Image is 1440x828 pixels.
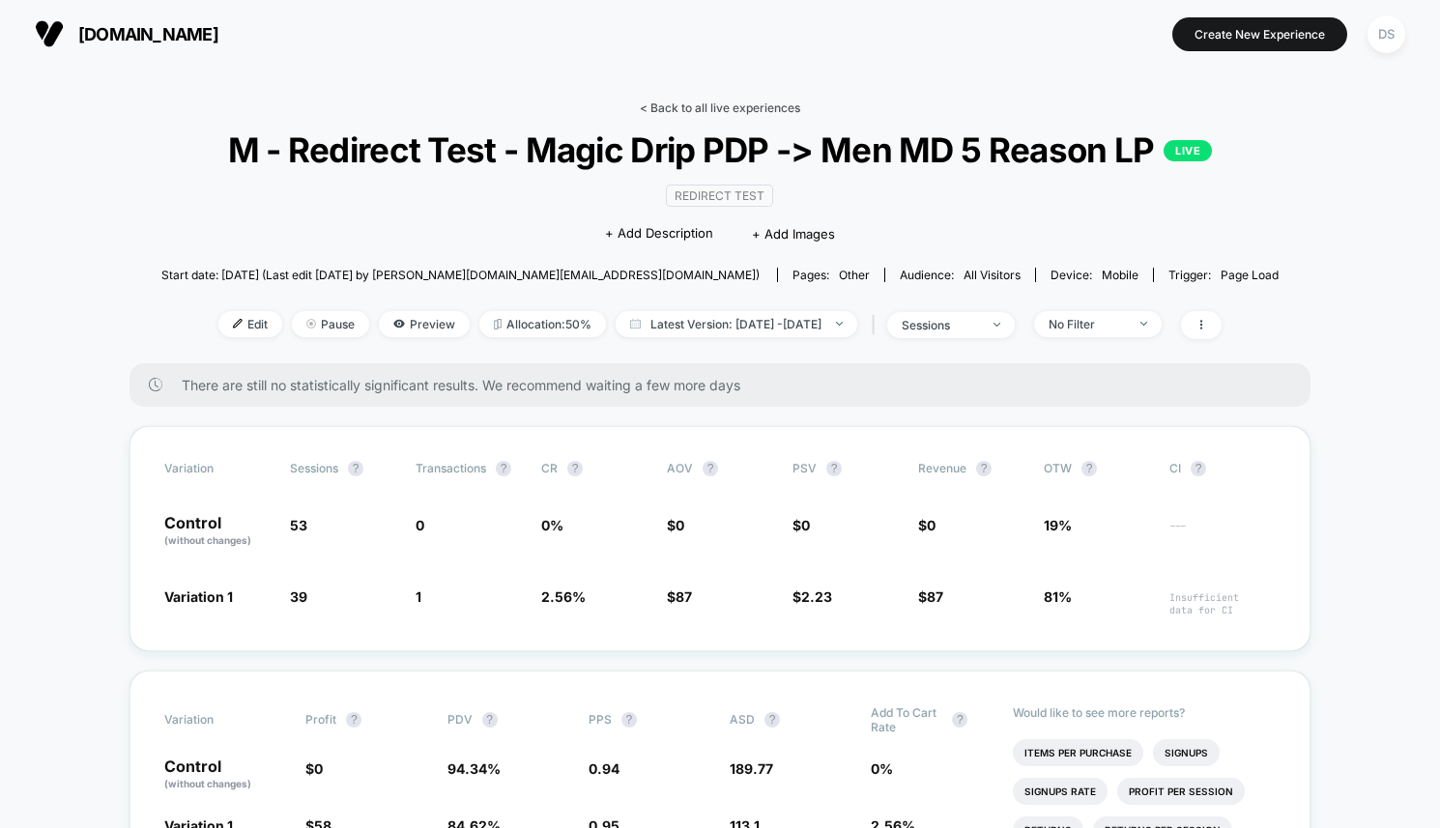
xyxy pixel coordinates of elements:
[217,129,1223,170] span: M - Redirect Test - Magic Drip PDP -> Men MD 5 Reason LP
[839,268,870,282] span: other
[1013,739,1143,766] li: Items Per Purchase
[161,268,760,282] span: Start date: [DATE] (Last edit [DATE] by [PERSON_NAME][DOMAIN_NAME][EMAIL_ADDRESS][DOMAIN_NAME])
[764,712,780,728] button: ?
[218,311,282,337] span: Edit
[927,517,936,533] span: 0
[182,377,1272,393] span: There are still no statistically significant results. We recommend waiting a few more days
[346,712,361,728] button: ?
[918,461,966,475] span: Revenue
[290,588,307,605] span: 39
[976,461,992,476] button: ?
[1044,461,1150,476] span: OTW
[233,319,243,328] img: edit
[164,588,233,605] span: Variation 1
[1044,588,1072,605] span: 81%
[902,318,979,332] div: sessions
[792,588,832,605] span: $
[589,760,619,777] span: 0.94
[1169,520,1276,548] span: ---
[1164,140,1212,161] p: LIVE
[792,461,817,475] span: PSV
[1172,17,1347,51] button: Create New Experience
[952,712,967,728] button: ?
[306,319,316,328] img: end
[640,100,800,115] a: < Back to all live experiences
[541,588,586,605] span: 2.56 %
[494,319,502,329] img: rebalance
[541,517,563,533] span: 0 %
[164,705,271,734] span: Variation
[567,461,583,476] button: ?
[676,517,684,533] span: 0
[379,311,470,337] span: Preview
[667,461,693,475] span: AOV
[1362,14,1411,54] button: DS
[164,515,271,548] p: Control
[918,588,943,605] span: $
[1044,517,1072,533] span: 19%
[164,778,251,789] span: (without changes)
[447,760,501,777] span: 94.34 %
[1102,268,1138,282] span: mobile
[927,588,943,605] span: 87
[164,758,286,791] p: Control
[730,712,755,727] span: ASD
[1153,739,1220,766] li: Signups
[730,760,773,777] span: 189.77
[416,517,424,533] span: 0
[290,517,307,533] span: 53
[447,712,473,727] span: PDV
[994,323,1000,327] img: end
[900,268,1021,282] div: Audience:
[1368,15,1405,53] div: DS
[703,461,718,476] button: ?
[792,517,810,533] span: $
[676,588,692,605] span: 87
[314,760,323,777] span: 0
[918,517,936,533] span: $
[1035,268,1153,282] span: Device:
[621,712,637,728] button: ?
[666,185,773,207] span: Redirect Test
[1168,268,1279,282] div: Trigger:
[1013,705,1277,720] p: Would like to see more reports?
[1169,461,1276,476] span: CI
[867,311,887,339] span: |
[479,311,606,337] span: Allocation: 50%
[871,705,942,734] span: Add To Cart Rate
[1013,778,1108,805] li: Signups Rate
[1117,778,1245,805] li: Profit Per Session
[630,319,641,328] img: calendar
[496,461,511,476] button: ?
[78,24,218,44] span: [DOMAIN_NAME]
[667,517,684,533] span: $
[1049,317,1126,331] div: No Filter
[290,461,338,475] span: Sessions
[416,461,486,475] span: Transactions
[667,588,692,605] span: $
[589,712,612,727] span: PPS
[1169,591,1276,616] span: Insufficient data for CI
[305,712,336,727] span: Profit
[416,588,421,605] span: 1
[616,311,857,337] span: Latest Version: [DATE] - [DATE]
[801,588,832,605] span: 2.23
[305,760,323,777] span: $
[1221,268,1279,282] span: Page Load
[1081,461,1097,476] button: ?
[541,461,558,475] span: CR
[792,268,870,282] div: Pages:
[292,311,369,337] span: Pause
[871,760,893,777] span: 0 %
[801,517,810,533] span: 0
[605,224,713,243] span: + Add Description
[826,461,842,476] button: ?
[1140,322,1147,326] img: end
[348,461,363,476] button: ?
[29,18,224,49] button: [DOMAIN_NAME]
[482,712,498,728] button: ?
[35,19,64,48] img: Visually logo
[752,226,835,242] span: + Add Images
[964,268,1021,282] span: All Visitors
[836,322,843,326] img: end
